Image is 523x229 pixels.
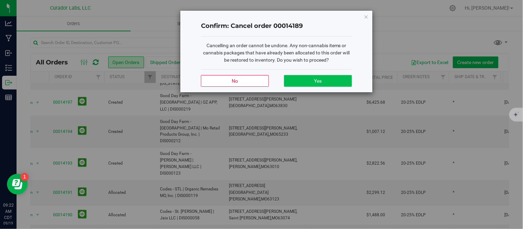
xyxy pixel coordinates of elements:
[277,57,329,63] span: Do you wish to proceed?
[201,22,352,31] h4: Confirm: Cancel order 00014189
[201,75,269,87] button: No
[364,12,369,21] button: Close modal
[20,173,29,181] iframe: Resource center unread badge
[314,78,322,84] span: Yes
[203,43,350,63] span: Cancelling an order cannot be undone. Any non-cannabis items or cannabis packages that have alrea...
[7,174,28,195] iframe: Resource center
[284,75,352,87] button: Yes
